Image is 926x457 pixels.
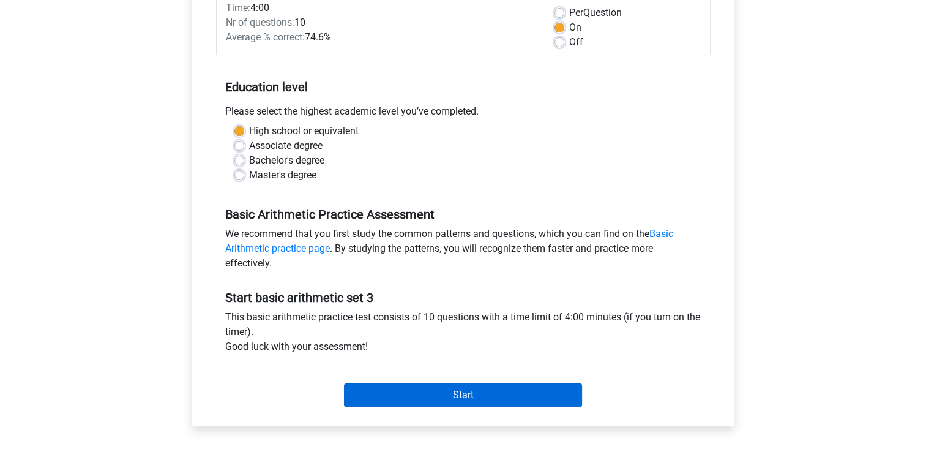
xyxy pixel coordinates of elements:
[217,15,545,30] div: 10
[569,20,581,35] label: On
[226,31,305,43] span: Average % correct:
[569,6,622,20] label: Question
[217,30,545,45] div: 74.6%
[225,207,701,222] h5: Basic Arithmetic Practice Assessment
[226,2,250,13] span: Time:
[225,290,701,305] h5: Start basic arithmetic set 3
[249,124,359,138] label: High school or equivalent
[225,75,701,99] h5: Education level
[249,153,324,168] label: Bachelor's degree
[226,17,294,28] span: Nr of questions:
[216,104,711,124] div: Please select the highest academic level you’ve completed.
[217,1,545,15] div: 4:00
[249,138,323,153] label: Associate degree
[216,310,711,359] div: This basic arithmetic practice test consists of 10 questions with a time limit of 4:00 minutes (i...
[249,168,316,183] label: Master's degree
[216,227,711,276] div: We recommend that you first study the common patterns and questions, which you can find on the . ...
[569,35,583,50] label: Off
[569,7,583,18] span: Per
[344,383,582,407] input: Start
